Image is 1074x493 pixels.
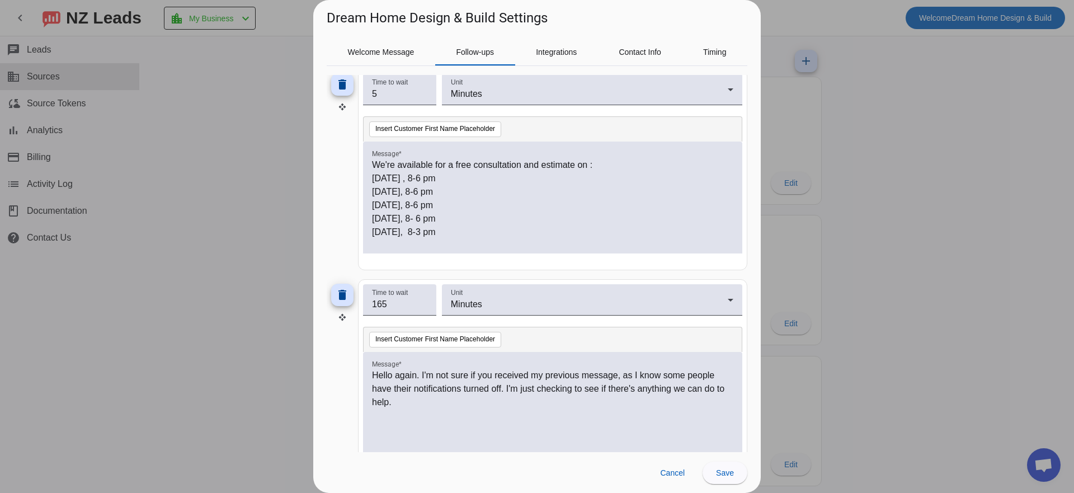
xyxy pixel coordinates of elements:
[451,79,463,86] mat-label: Unit
[372,369,733,409] p: Hello again. I'm not sure if you received my previous message, as I know some people have their n...
[369,332,501,348] button: Insert Customer First Name Placeholder
[451,89,482,98] span: Minutes
[327,9,548,27] h1: Dream Home Design & Build Settings
[372,199,733,212] p: [DATE], 8-6 pm
[451,299,482,309] span: Minutes
[336,288,349,302] mat-icon: delete
[660,468,685,477] span: Cancel
[703,48,727,56] span: Timing
[716,468,734,477] span: Save
[372,226,733,239] p: [DATE], 8-3 pm
[348,48,414,56] span: Welcome Message
[372,185,733,199] p: [DATE], 8-6 pm
[456,48,494,56] span: Follow-ups
[451,289,463,296] mat-label: Unit
[372,172,733,185] p: [DATE] , 8-6 pm
[651,462,694,484] button: Cancel
[372,79,408,86] mat-label: Time to wait
[372,289,408,296] mat-label: Time to wait
[536,48,577,56] span: Integrations
[336,78,349,91] mat-icon: delete
[619,48,661,56] span: Contact Info
[372,212,733,226] p: [DATE], 8- 6 pm
[369,121,501,137] button: Insert Customer First Name Placeholder
[372,158,733,172] p: We're available for a free consultation and estimate on :
[703,462,747,484] button: Save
